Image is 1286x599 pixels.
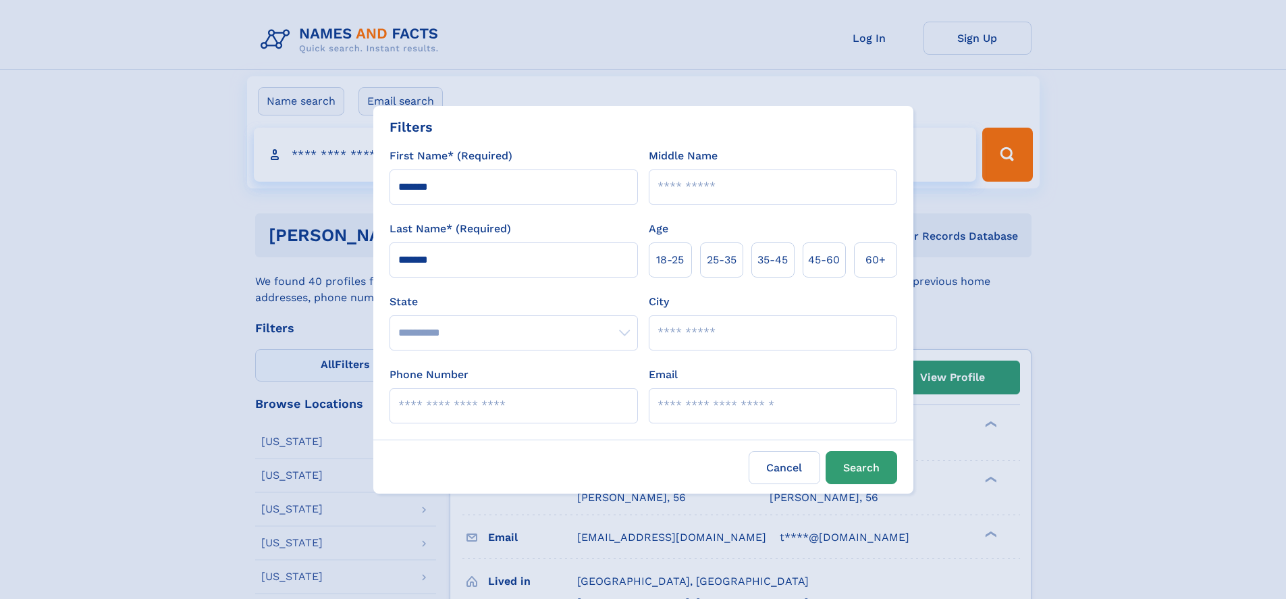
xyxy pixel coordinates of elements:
label: Email [649,367,678,383]
label: Cancel [749,451,820,484]
span: 18‑25 [656,252,684,268]
label: Age [649,221,668,237]
div: Filters [390,117,433,137]
label: State [390,294,638,310]
label: First Name* (Required) [390,148,512,164]
span: 45‑60 [808,252,840,268]
label: Middle Name [649,148,718,164]
span: 35‑45 [757,252,788,268]
label: City [649,294,669,310]
button: Search [826,451,897,484]
span: 25‑35 [707,252,736,268]
label: Phone Number [390,367,468,383]
span: 60+ [865,252,886,268]
label: Last Name* (Required) [390,221,511,237]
